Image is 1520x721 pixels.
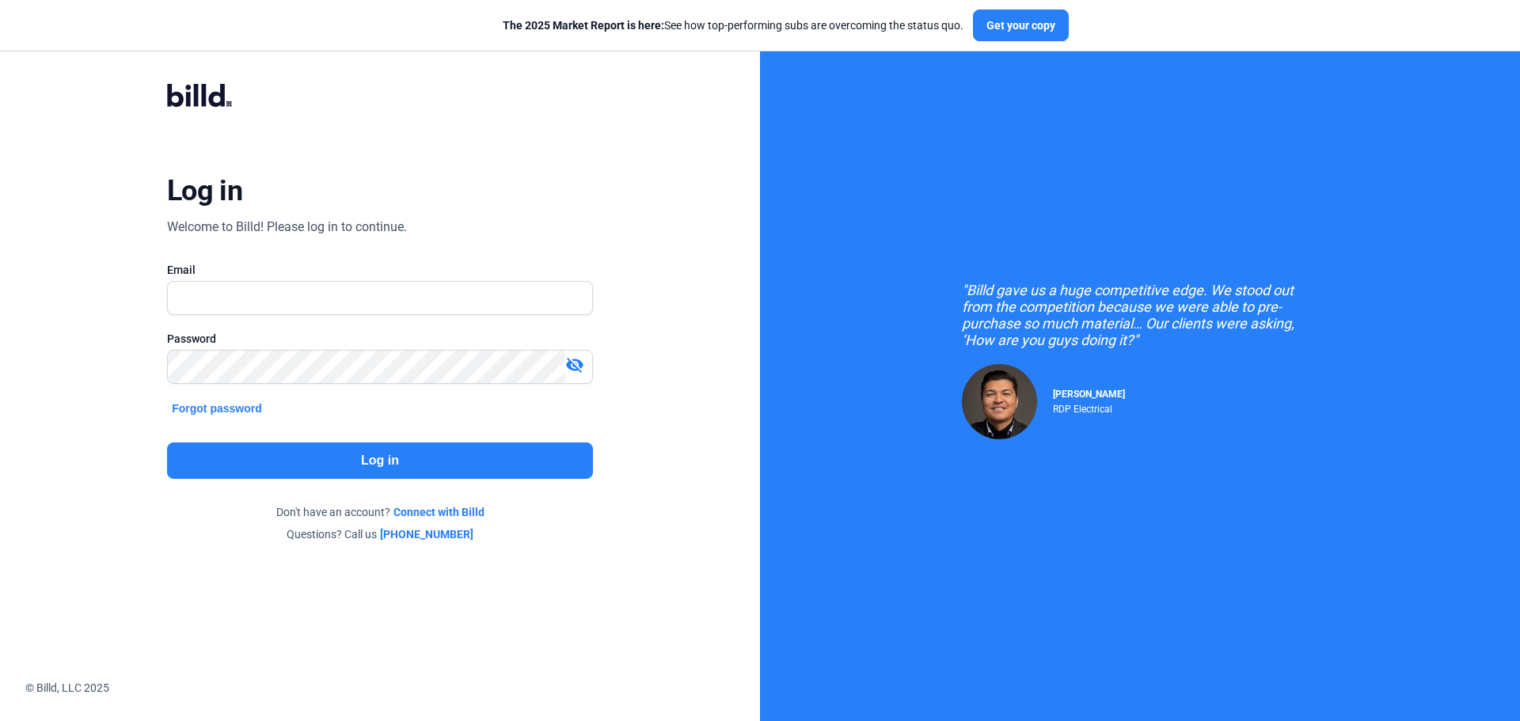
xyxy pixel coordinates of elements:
div: Welcome to Billd! Please log in to continue. [167,218,407,237]
div: RDP Electrical [1053,400,1125,415]
a: Connect with Billd [393,504,484,520]
div: Don't have an account? [167,504,593,520]
span: [PERSON_NAME] [1053,389,1125,400]
div: Email [167,262,593,278]
div: Password [167,331,593,347]
div: Questions? Call us [167,526,593,542]
a: [PHONE_NUMBER] [380,526,473,542]
div: Log in [167,173,242,208]
div: "Billd gave us a huge competitive edge. We stood out from the competition because we were able to... [962,282,1318,348]
img: Raul Pacheco [962,364,1037,439]
div: See how top-performing subs are overcoming the status quo. [503,17,963,33]
span: The 2025 Market Report is here: [503,19,664,32]
button: Forgot password [167,400,267,417]
button: Get your copy [973,9,1069,41]
mat-icon: visibility_off [565,355,584,374]
button: Log in [167,442,593,479]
